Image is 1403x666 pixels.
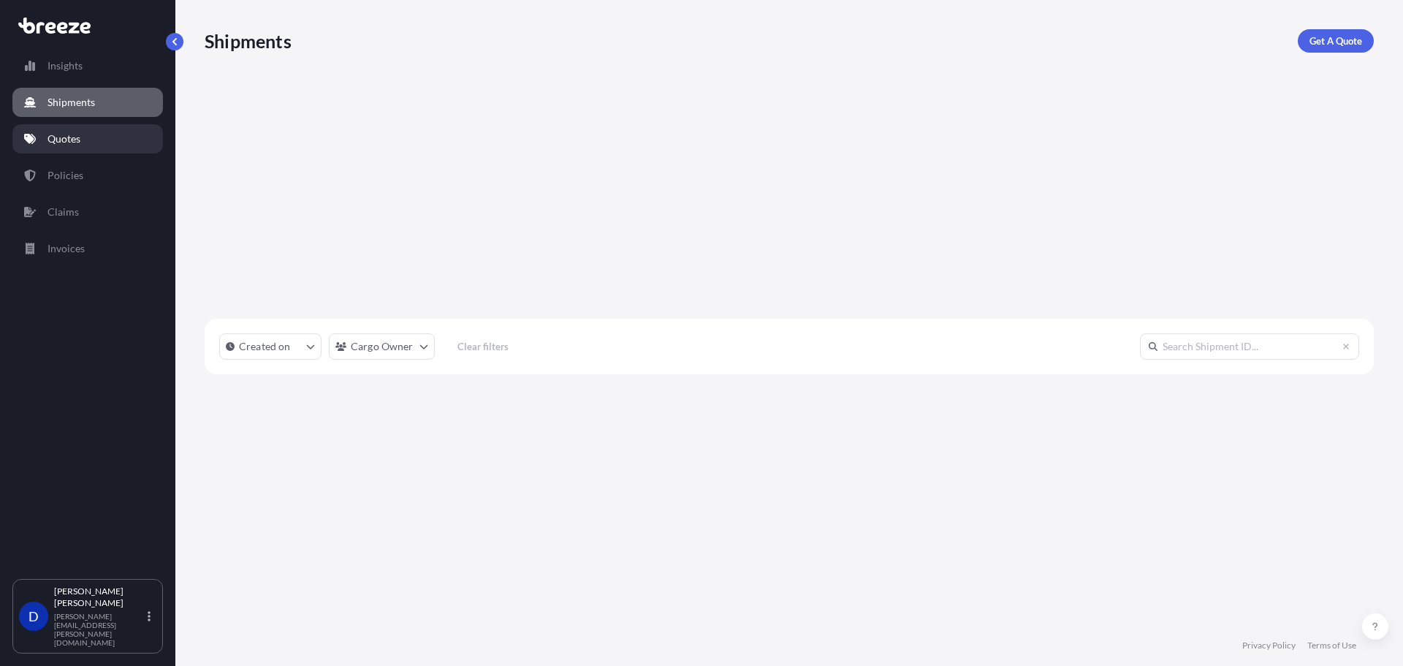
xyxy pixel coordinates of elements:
[12,161,163,190] a: Policies
[457,339,509,354] p: Clear filters
[1298,29,1374,53] a: Get A Quote
[12,197,163,227] a: Claims
[12,88,163,117] a: Shipments
[54,586,145,609] p: [PERSON_NAME] [PERSON_NAME]
[12,234,163,263] a: Invoices
[1242,640,1296,651] a: Privacy Policy
[47,132,80,146] p: Quotes
[47,241,85,256] p: Invoices
[47,58,83,73] p: Insights
[219,333,322,360] button: createdOn Filter options
[28,609,39,624] span: D
[47,205,79,219] p: Claims
[54,612,145,647] p: [PERSON_NAME][EMAIL_ADDRESS][PERSON_NAME][DOMAIN_NAME]
[1309,34,1362,48] p: Get A Quote
[1307,640,1356,651] a: Terms of Use
[329,333,435,360] button: cargoOwner Filter options
[47,168,83,183] p: Policies
[12,51,163,80] a: Insights
[205,29,292,53] p: Shipments
[47,95,95,110] p: Shipments
[442,335,524,358] button: Clear filters
[239,339,291,354] p: Created on
[351,339,414,354] p: Cargo Owner
[12,124,163,154] a: Quotes
[1140,333,1359,360] input: Search Shipment ID...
